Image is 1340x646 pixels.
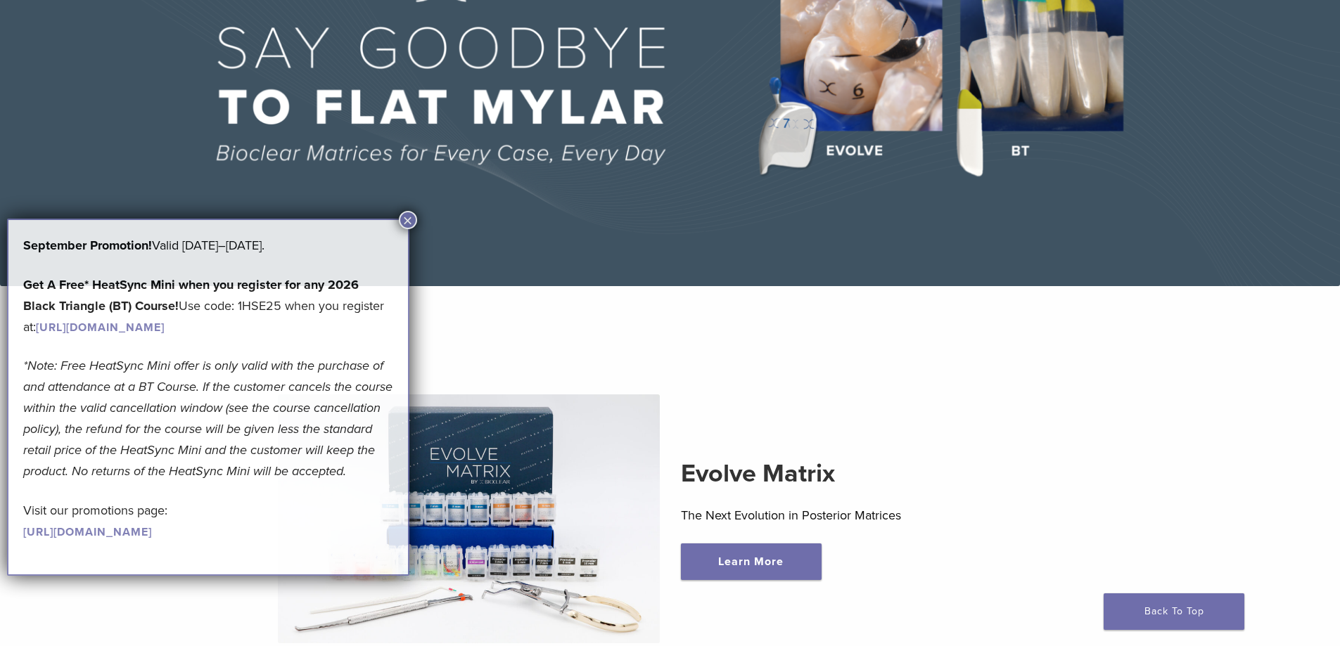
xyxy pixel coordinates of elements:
[23,525,152,539] a: [URL][DOMAIN_NAME]
[278,394,660,643] img: Evolve Matrix
[23,277,359,314] strong: Get A Free* HeatSync Mini when you register for any 2026 Black Triangle (BT) Course!
[23,358,393,479] em: *Note: Free HeatSync Mini offer is only valid with the purchase of and attendance at a BT Course....
[681,543,822,580] a: Learn More
[23,238,152,253] b: September Promotion!
[681,505,1063,526] p: The Next Evolution in Posterior Matrices
[1104,593,1244,630] a: Back To Top
[23,235,393,256] p: Valid [DATE]–[DATE].
[36,321,165,335] a: [URL][DOMAIN_NAME]
[23,274,393,337] p: Use code: 1HSE25 when you register at:
[681,457,1063,491] h2: Evolve Matrix
[399,211,417,229] button: Close
[23,500,393,542] p: Visit our promotions page:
